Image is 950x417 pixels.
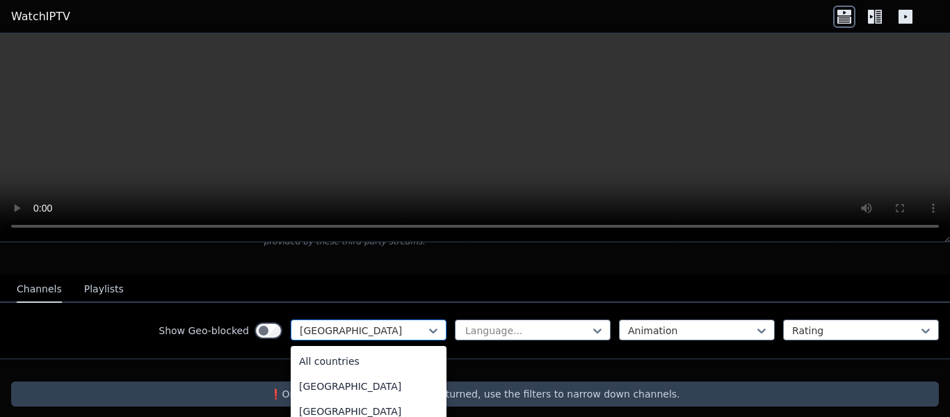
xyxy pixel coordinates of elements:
label: Show Geo-blocked [159,324,249,338]
div: [GEOGRAPHIC_DATA] [291,374,446,399]
button: Channels [17,276,62,303]
button: Playlists [84,276,124,303]
p: ❗️Only the first 250 channels are returned, use the filters to narrow down channels. [17,387,933,401]
a: WatchIPTV [11,8,70,25]
div: All countries [291,349,446,374]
